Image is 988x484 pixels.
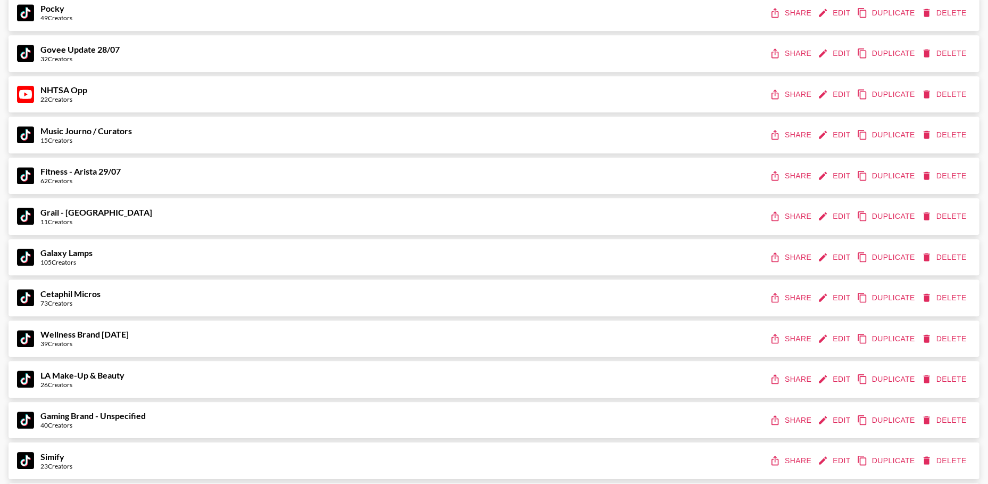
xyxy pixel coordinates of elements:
[40,421,146,429] div: 40 Creators
[768,370,816,389] button: share
[816,3,855,23] button: edit
[919,3,971,23] button: delete
[768,166,816,186] button: share
[40,14,72,22] div: 49 Creators
[17,167,34,184] img: TikTok
[40,452,64,462] strong: Simify
[17,4,34,21] img: TikTok
[17,86,34,103] img: YouTube
[17,208,34,225] img: TikTok
[816,207,855,226] button: edit
[17,452,34,469] img: TikTok
[855,166,919,186] button: duplicate
[40,299,101,307] div: 73 Creators
[17,330,34,347] img: TikTok
[816,329,855,349] button: edit
[40,370,124,380] strong: LA Make-Up & Beauty
[40,218,152,226] div: 11 Creators
[855,248,919,267] button: duplicate
[40,177,121,185] div: 62 Creators
[40,462,72,470] div: 23 Creators
[768,125,816,145] button: share
[768,85,816,104] button: share
[40,95,87,103] div: 22 Creators
[919,44,971,63] button: delete
[40,3,64,13] strong: Pocky
[40,55,120,63] div: 32 Creators
[816,370,855,389] button: edit
[919,411,971,430] button: delete
[855,411,919,430] button: duplicate
[855,44,919,63] button: duplicate
[919,166,971,186] button: delete
[816,85,855,104] button: edit
[17,126,34,143] img: TikTok
[40,207,152,217] strong: Grail - [GEOGRAPHIC_DATA]
[816,411,855,430] button: edit
[919,451,971,471] button: delete
[919,85,971,104] button: delete
[768,248,816,267] button: share
[17,412,34,429] img: TikTok
[919,288,971,308] button: delete
[816,166,855,186] button: edit
[919,125,971,145] button: delete
[768,207,816,226] button: share
[919,248,971,267] button: delete
[768,288,816,308] button: share
[768,3,816,23] button: share
[40,85,87,95] strong: NHTSA Opp
[17,371,34,388] img: TikTok
[17,249,34,266] img: TikTok
[17,45,34,62] img: TikTok
[40,329,129,339] strong: Wellness Brand [DATE]
[855,451,919,471] button: duplicate
[768,44,816,63] button: share
[40,289,101,299] strong: Cetaphil Micros
[40,381,124,389] div: 26 Creators
[855,3,919,23] button: duplicate
[919,329,971,349] button: delete
[40,411,146,421] strong: Gaming Brand - Unspecified
[40,44,120,54] strong: Govee Update 28/07
[855,207,919,226] button: duplicate
[40,166,121,176] strong: Fitness - Arista 29/07
[40,126,132,136] strong: Music Journo / Curators
[768,411,816,430] button: share
[17,289,34,306] img: TikTok
[768,451,816,471] button: share
[768,329,816,349] button: share
[855,370,919,389] button: duplicate
[816,451,855,471] button: edit
[40,340,129,348] div: 39 Creators
[816,125,855,145] button: edit
[919,370,971,389] button: delete
[855,329,919,349] button: duplicate
[40,136,132,144] div: 15 Creators
[816,44,855,63] button: edit
[816,248,855,267] button: edit
[855,288,919,308] button: duplicate
[855,85,919,104] button: duplicate
[855,125,919,145] button: duplicate
[816,288,855,308] button: edit
[40,258,93,266] div: 105 Creators
[919,207,971,226] button: delete
[40,248,93,258] strong: Galaxy Lamps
